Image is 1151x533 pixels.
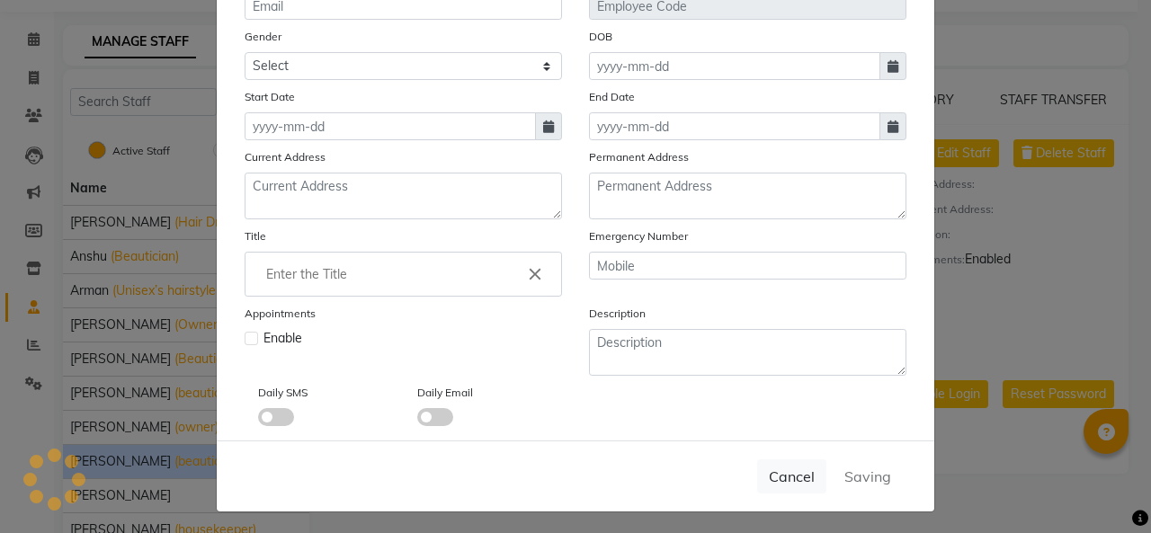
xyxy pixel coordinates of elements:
label: Title [245,228,266,244]
span: Enable [263,329,302,348]
label: Description [589,306,646,322]
label: Permanent Address [589,149,689,165]
input: Mobile [589,252,906,280]
i: Close [525,264,545,284]
input: Enter the Title [253,256,554,292]
label: Appointments [245,306,316,322]
label: Daily Email [417,385,473,401]
label: Current Address [245,149,326,165]
input: yyyy-mm-dd [245,112,536,140]
label: Start Date [245,89,295,105]
input: yyyy-mm-dd [589,112,880,140]
label: Emergency Number [589,228,688,244]
label: Gender [245,29,281,45]
label: End Date [589,89,635,105]
button: Cancel [757,459,826,493]
label: DOB [589,29,612,45]
input: yyyy-mm-dd [589,52,880,80]
label: Daily SMS [258,385,308,401]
